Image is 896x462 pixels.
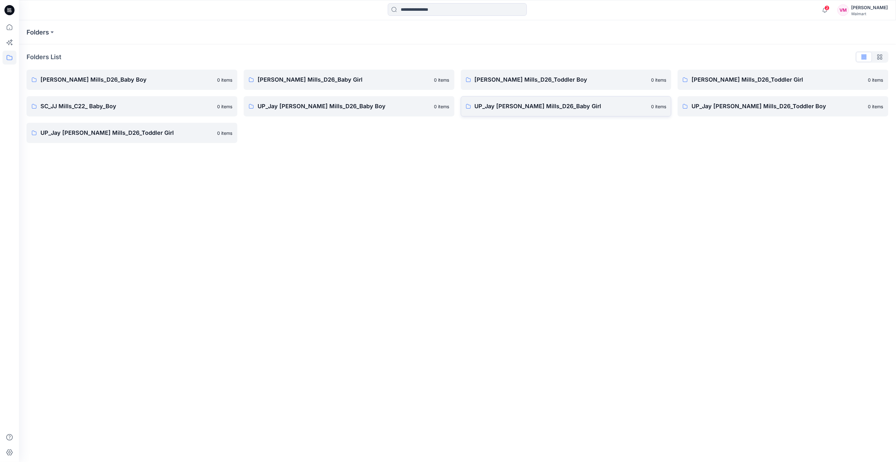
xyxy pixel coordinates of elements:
p: [PERSON_NAME] Mills_D26_Baby Girl [258,75,430,84]
a: UP_Jay [PERSON_NAME] Mills_D26_Baby Girl0 items [461,96,672,116]
div: VM [838,4,849,16]
p: Folders List [27,52,61,62]
p: 0 items [651,77,666,83]
a: [PERSON_NAME] Mills_D26_Baby Boy0 items [27,70,237,90]
p: 0 items [868,77,883,83]
div: [PERSON_NAME] [851,4,888,11]
a: SC_JJ Mills_C22_ Baby_Boy0 items [27,96,237,116]
a: UP_Jay [PERSON_NAME] Mills_D26_Toddler Girl0 items [27,123,237,143]
p: UP_Jay [PERSON_NAME] Mills_D26_Toddler Girl [40,128,213,137]
p: [PERSON_NAME] Mills_D26_Toddler Girl [692,75,864,84]
p: [PERSON_NAME] Mills_D26_Baby Boy [40,75,213,84]
p: 0 items [434,77,449,83]
p: 0 items [217,77,232,83]
a: UP_Jay [PERSON_NAME] Mills_D26_Toddler Boy0 items [678,96,888,116]
a: Folders [27,28,49,37]
p: 0 items [868,103,883,110]
p: UP_Jay [PERSON_NAME] Mills_D26_Baby Girl [475,102,648,111]
p: 0 items [217,103,232,110]
div: Walmart [851,11,888,16]
a: [PERSON_NAME] Mills_D26_Toddler Boy0 items [461,70,672,90]
p: 0 items [651,103,666,110]
span: 2 [825,5,830,10]
p: 0 items [217,130,232,136]
p: SC_JJ Mills_C22_ Baby_Boy [40,102,213,111]
a: [PERSON_NAME] Mills_D26_Baby Girl0 items [244,70,454,90]
p: [PERSON_NAME] Mills_D26_Toddler Boy [475,75,648,84]
a: UP_Jay [PERSON_NAME] Mills_D26_Baby Boy0 items [244,96,454,116]
p: 0 items [434,103,449,110]
p: UP_Jay [PERSON_NAME] Mills_D26_Toddler Boy [692,102,864,111]
p: UP_Jay [PERSON_NAME] Mills_D26_Baby Boy [258,102,430,111]
a: [PERSON_NAME] Mills_D26_Toddler Girl0 items [678,70,888,90]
